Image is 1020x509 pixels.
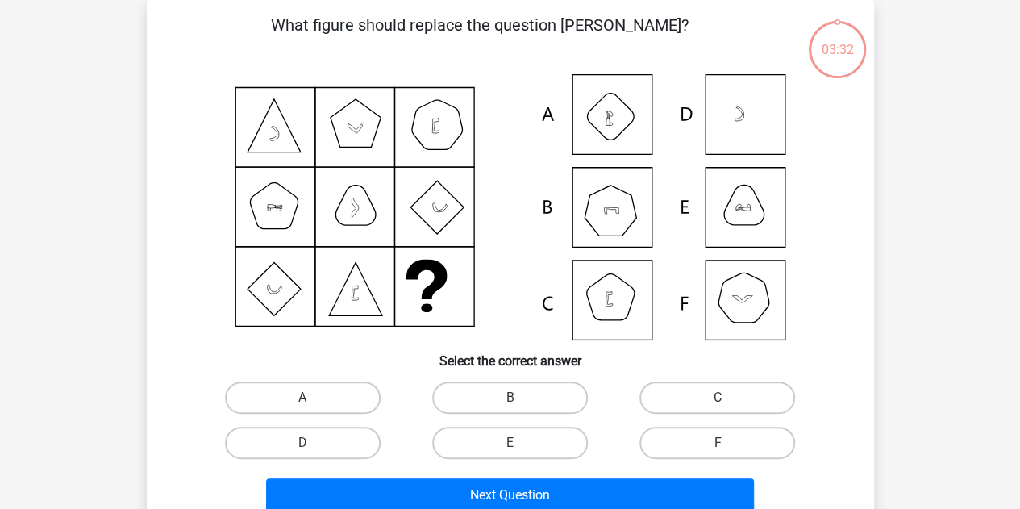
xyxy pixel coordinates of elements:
[639,382,795,414] label: C
[639,427,795,459] label: F
[807,19,868,60] div: 03:32
[432,427,588,459] label: E
[432,382,588,414] label: B
[173,340,848,369] h6: Select the correct answer
[173,13,788,61] p: What figure should replace the question [PERSON_NAME]?
[225,382,381,414] label: A
[225,427,381,459] label: D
